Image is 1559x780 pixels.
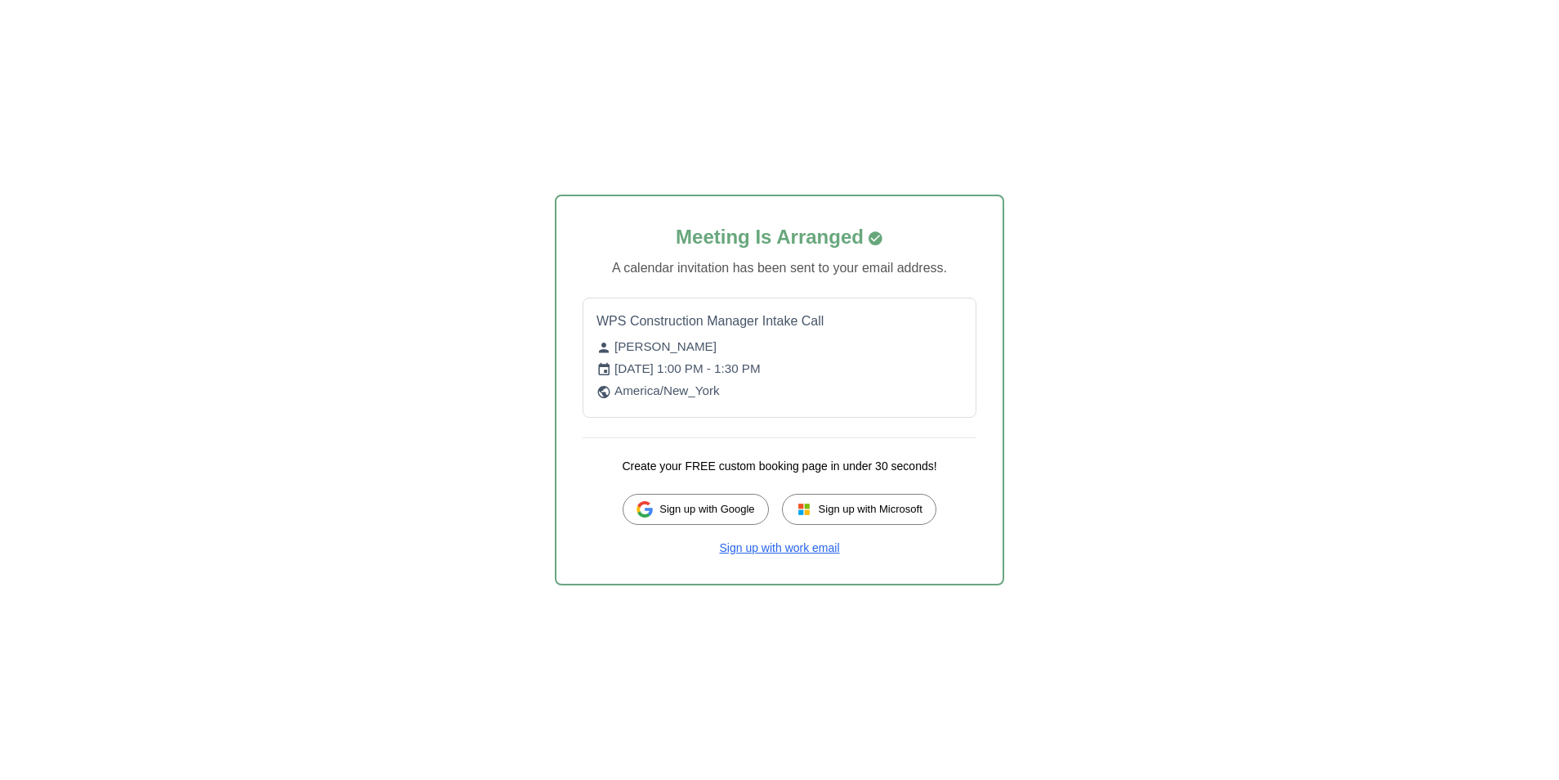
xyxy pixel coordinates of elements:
[583,222,976,252] h1: Meeting Is Arranged
[637,501,653,518] img: google-logo.6d399ca0.svg
[596,338,963,356] p: [PERSON_NAME]
[796,501,812,518] img: microsoft-logo.7cf64d5f.svg
[596,360,963,379] p: [DATE] 1:00 PM - 1:30 PM
[583,458,976,474] p: Create your FREE custom booking page in under 30 seconds!
[583,258,976,278] p: A calendar invitation has been sent to your email address.
[719,541,839,554] a: Sign up with work email
[623,494,768,525] button: Sign up with Google
[596,382,963,401] p: America/New_York
[782,494,936,525] button: Sign up with Microsoft
[596,312,963,331] h2: WPS Construction Manager Intake Call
